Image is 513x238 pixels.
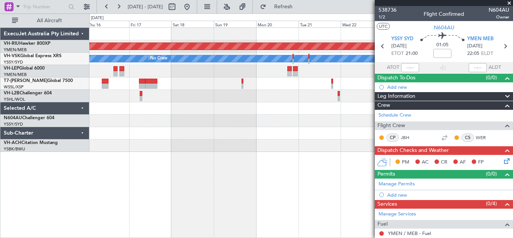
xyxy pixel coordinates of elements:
div: Add new [387,84,509,90]
span: (0/4) [486,200,497,208]
span: Permits [377,170,395,179]
a: YSSY/SYD [4,121,23,127]
span: YMEN MEB [467,35,493,43]
span: T7-[PERSON_NAME] [4,79,47,83]
span: VH-L2B [4,91,20,96]
span: YSSY SYD [391,35,413,43]
span: VH-ACH [4,141,21,145]
a: VH-VSKGlobal Express XRS [4,54,62,58]
div: Mon 20 [256,21,299,27]
a: WER [476,134,493,141]
span: 22:05 [467,50,479,58]
span: ATOT [387,64,399,71]
button: All Aircraft [8,15,81,27]
span: N604AU [434,24,454,32]
span: Services [377,200,397,209]
span: 538736 [379,6,397,14]
span: [DATE] [391,42,407,50]
span: FP [478,159,484,166]
div: Tue 21 [299,21,341,27]
a: YSSY/SYD [4,59,23,65]
a: VH-RIUHawker 800XP [4,41,50,46]
a: VH-L2BChallenger 604 [4,91,52,96]
div: Sun 19 [214,21,256,27]
div: CP [386,133,399,142]
div: Flight Confirmed [424,10,464,18]
a: VH-LEPGlobal 6000 [4,66,45,71]
a: YMEN / MEB - Fuel [388,230,431,236]
span: VH-LEP [4,66,19,71]
span: [DATE] [467,42,483,50]
div: Thu 16 [87,21,129,27]
span: ALDT [489,64,501,71]
a: Manage Permits [379,180,415,188]
div: Wed 22 [341,21,383,27]
input: --:-- [401,63,419,72]
span: Leg Information [377,92,415,101]
div: Fri 17 [129,21,172,27]
a: YMEN/MEB [4,72,27,77]
div: [DATE] [91,15,104,21]
span: ETOT [391,50,404,58]
div: Sat 18 [171,21,214,27]
span: ELDT [481,50,493,58]
span: 1/2 [379,14,397,20]
span: PM [402,159,409,166]
a: N604AUChallenger 604 [4,116,54,120]
div: No Crew [150,53,167,64]
span: Refresh [268,4,299,9]
button: Refresh [256,1,302,13]
span: VH-RIU [4,41,19,46]
a: T7-[PERSON_NAME]Global 7500 [4,79,73,83]
span: Crew [377,101,390,110]
span: N604AU [489,6,509,14]
span: VH-VSK [4,54,20,58]
span: Dispatch To-Dos [377,74,415,82]
span: [DATE] - [DATE] [128,3,163,10]
span: 01:05 [436,41,448,49]
button: UTC [377,23,390,30]
input: Trip Number [23,1,66,12]
div: CS [462,133,474,142]
a: Manage Services [379,211,416,218]
a: JBH [401,134,418,141]
span: CR [441,159,447,166]
span: Dispatch Checks and Weather [377,146,449,155]
a: WSSL/XSP [4,84,24,90]
a: VH-ACHCitation Mustang [4,141,58,145]
span: (0/0) [486,170,497,178]
span: N604AU [4,116,22,120]
a: YSBK/BWU [4,146,25,152]
a: Schedule Crew [379,112,411,119]
span: Fuel [377,220,388,229]
span: Flight Crew [377,121,405,130]
span: 21:00 [406,50,418,58]
div: Add new [387,192,509,198]
span: AF [460,159,466,166]
span: All Aircraft [20,18,79,23]
a: YSHL/WOL [4,97,25,102]
span: (0/0) [486,74,497,82]
span: AC [422,159,429,166]
a: YMEN/MEB [4,47,27,53]
span: Owner [489,14,509,20]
